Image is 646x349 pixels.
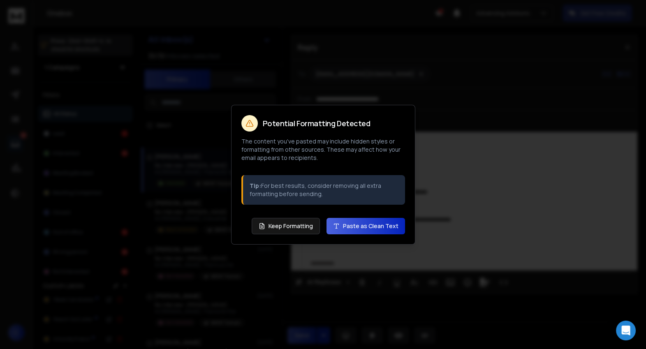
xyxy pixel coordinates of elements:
[326,218,405,234] button: Paste as Clean Text
[241,137,405,162] p: The content you've pasted may include hidden styles or formatting from other sources. These may a...
[616,321,636,340] div: Open Intercom Messenger
[250,182,398,198] p: For best results, consider removing all extra formatting before sending.
[252,218,320,234] button: Keep Formatting
[263,120,370,127] h2: Potential Formatting Detected
[250,182,261,190] strong: Tip:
